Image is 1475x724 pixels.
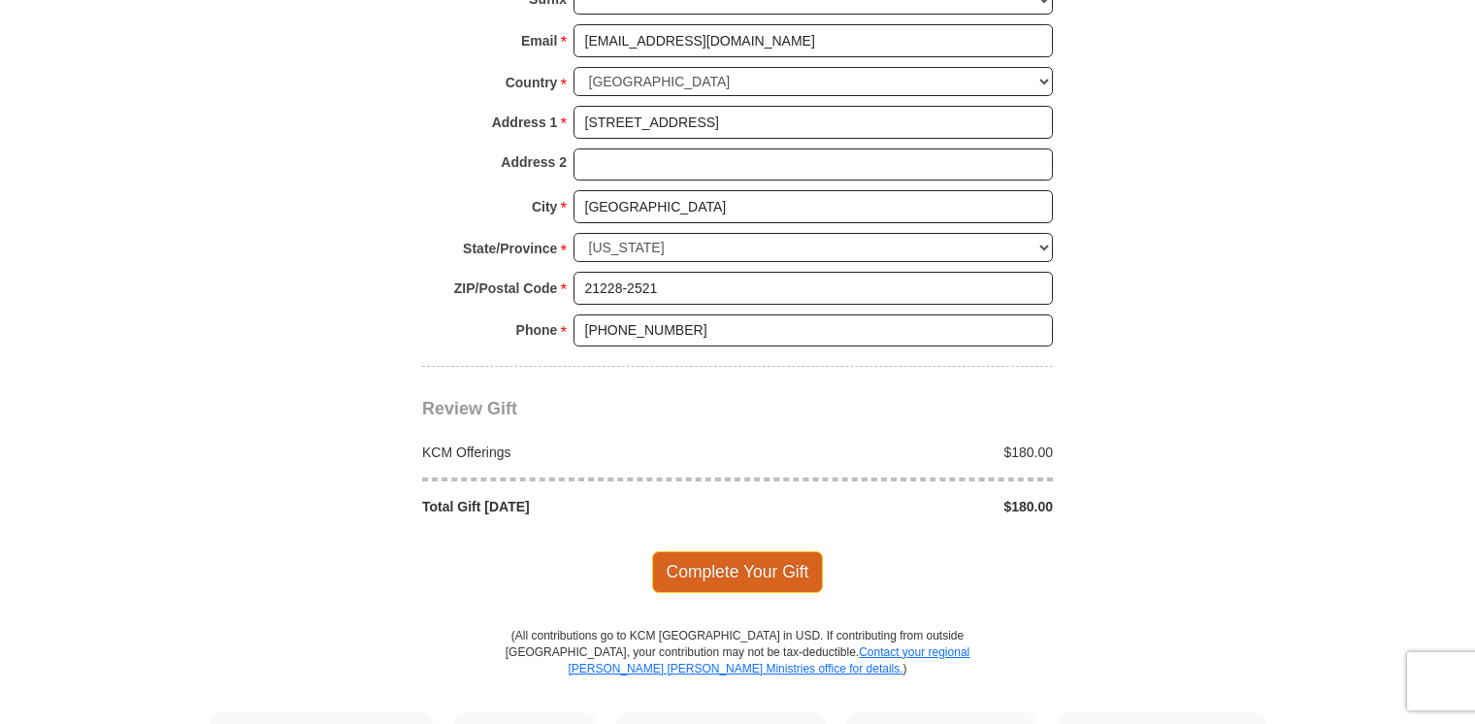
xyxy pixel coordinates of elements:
[505,628,970,712] p: (All contributions go to KCM [GEOGRAPHIC_DATA] in USD. If contributing from outside [GEOGRAPHIC_D...
[521,27,557,54] strong: Email
[506,69,558,96] strong: Country
[501,148,567,176] strong: Address 2
[652,551,824,592] span: Complete Your Gift
[737,443,1064,462] div: $180.00
[412,443,738,462] div: KCM Offerings
[422,399,517,418] span: Review Gift
[463,235,557,262] strong: State/Province
[454,275,558,302] strong: ZIP/Postal Code
[412,497,738,516] div: Total Gift [DATE]
[516,316,558,344] strong: Phone
[532,193,557,220] strong: City
[568,645,969,675] a: Contact your regional [PERSON_NAME] [PERSON_NAME] Ministries office for details.
[492,109,558,136] strong: Address 1
[737,497,1064,516] div: $180.00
